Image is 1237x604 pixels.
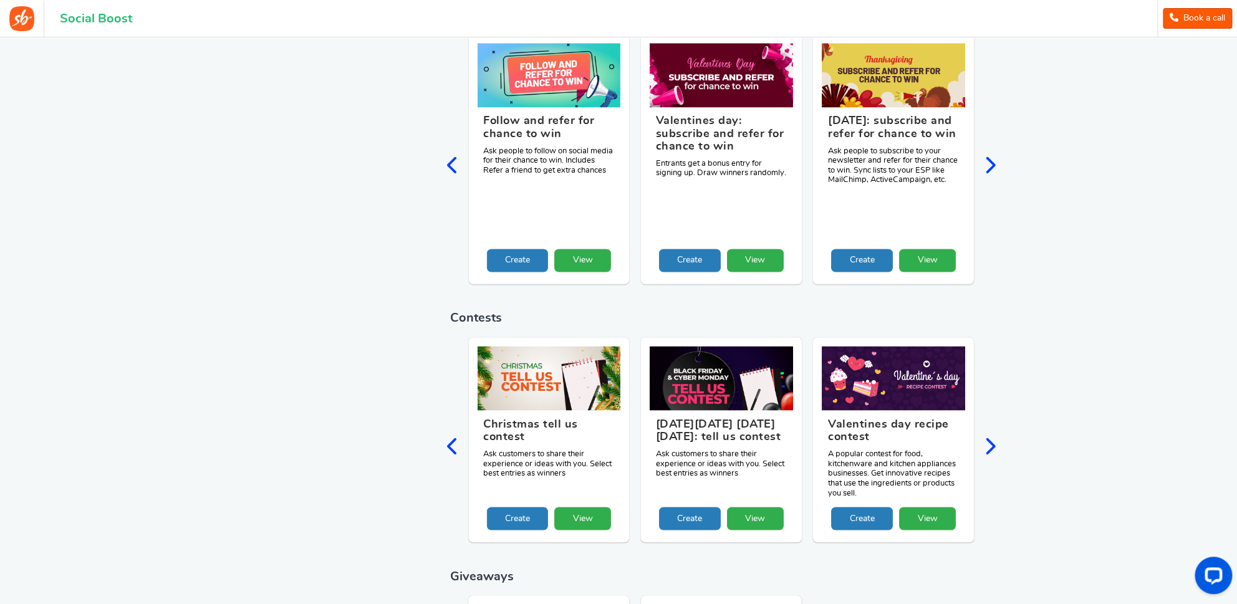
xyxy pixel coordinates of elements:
a: View [554,249,611,272]
span: Giveaways [450,570,514,582]
div: Previous slide [447,153,459,180]
h1: Social Boost [60,12,132,26]
a: Create [486,507,548,530]
a: Create [831,507,893,530]
div: Next slide [984,153,996,180]
div: Previous slide [447,434,459,460]
figcaption: Entrants get a bonus entry for signing up. Draw winners randomly. [650,107,793,248]
h3: [DATE][DATE] [DATE][DATE]: tell us contest [656,418,787,449]
a: View [899,507,956,530]
figcaption: Ask people to follow on social media for their chance to win. Includes Refer a friend to get extr... [477,107,620,248]
h3: Valentines day recipe contest [828,418,959,449]
span: Contests [450,312,502,324]
figcaption: Ask customers to share their experience or ideas with you. Select best entries as winners [650,410,793,507]
a: Create [659,249,721,272]
div: Next slide [984,434,996,460]
a: View [899,249,956,272]
a: Create [831,249,893,272]
figcaption: A popular contest for food, kitchenware and kitchen appliances businesses. Get innovative recipes... [822,410,965,507]
a: View [727,507,784,530]
a: View [727,249,784,272]
a: Create [659,507,721,530]
a: Create [486,249,548,272]
img: Social Boost [9,6,34,31]
h3: Christmas tell us contest [483,418,614,449]
a: Book a call [1163,8,1232,29]
iframe: LiveChat chat widget [1185,552,1237,604]
h3: Valentines day: subscribe and refer for chance to win [656,115,787,158]
figcaption: Ask people to subscribe to your newsletter and refer for their chance to win. Sync lists to your ... [822,107,965,248]
figcaption: Ask customers to share their experience or ideas with you. Select best entries as winners [477,410,620,507]
h3: Follow and refer for chance to win [483,115,614,146]
a: View [554,507,611,530]
h3: [DATE]: subscribe and refer for chance to win [828,115,959,146]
